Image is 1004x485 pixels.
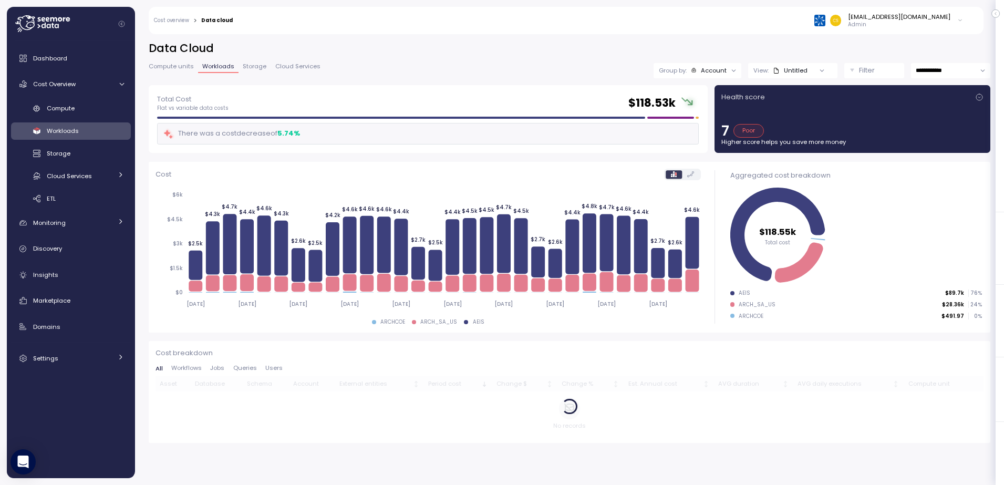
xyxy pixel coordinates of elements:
[739,290,750,297] div: AEIS
[547,239,562,245] tspan: $2.6k
[47,127,79,135] span: Workloads
[830,15,841,26] img: 30f31bb3582bac9e5ca6f973bf708204
[33,354,58,363] span: Settings
[205,211,220,218] tspan: $4.3k
[721,92,765,102] p: Health score
[341,207,357,213] tspan: $4.6k
[308,240,323,246] tspan: $2.5k
[969,290,981,297] p: 76 %
[11,48,131,69] a: Dashboard
[33,244,62,253] span: Discovery
[11,348,131,369] a: Settings
[701,66,727,75] div: Account
[33,271,58,279] span: Insights
[628,96,676,111] h2: $ 118.53k
[210,365,224,371] span: Jobs
[289,301,307,307] tspan: [DATE]
[494,301,513,307] tspan: [DATE]
[115,20,128,28] button: Collapse navigation
[33,219,66,227] span: Monitoring
[420,318,457,326] div: ARCH_SA_US
[546,301,564,307] tspan: [DATE]
[11,74,131,95] a: Cost Overview
[237,301,256,307] tspan: [DATE]
[239,209,255,216] tspan: $4.4k
[479,207,494,214] tspan: $4.5k
[243,64,266,69] span: Storage
[11,190,131,207] a: ETL
[11,122,131,140] a: Workloads
[443,301,461,307] tspan: [DATE]
[291,238,306,245] tspan: $2.6k
[359,205,375,212] tspan: $4.6k
[411,236,426,243] tspan: $2.7k
[859,65,875,76] p: Filter
[47,104,75,112] span: Compute
[759,226,796,238] tspan: $118.55k
[33,323,60,331] span: Domains
[428,240,442,246] tspan: $2.5k
[753,66,769,75] p: View:
[275,64,320,69] span: Cloud Services
[167,216,183,223] tspan: $4.5k
[969,301,981,308] p: 24 %
[848,13,950,21] div: [EMAIL_ADDRESS][DOMAIN_NAME]
[941,313,964,320] p: $491.97
[392,301,410,307] tspan: [DATE]
[582,203,597,210] tspan: $4.8k
[513,208,529,215] tspan: $4.5k
[814,15,825,26] img: 68790ce639d2d68da1992664.PNG
[844,63,904,78] button: Filter
[149,64,194,69] span: Compute units
[256,205,272,212] tspan: $4.6k
[171,365,202,371] span: Workflows
[739,301,775,308] div: ARCH_SA_US
[942,301,964,308] p: $28.36k
[473,318,484,326] div: AEIS
[187,301,205,307] tspan: [DATE]
[633,209,649,215] tspan: $4.4k
[531,236,545,243] tspan: $2.7k
[659,66,687,75] p: Group by:
[170,265,183,272] tspan: $1.5k
[650,238,665,244] tspan: $2.7k
[11,145,131,162] a: Storage
[684,207,700,213] tspan: $4.6k
[11,316,131,337] a: Domains
[11,290,131,311] a: Marketplace
[47,194,56,203] span: ETL
[188,240,203,247] tspan: $2.5k
[945,290,964,297] p: $89.7k
[173,241,183,247] tspan: $3k
[175,290,183,296] tspan: $0
[33,296,70,305] span: Marketplace
[157,94,229,105] p: Total Cost
[33,54,67,63] span: Dashboard
[393,209,409,215] tspan: $4.4k
[47,149,70,158] span: Storage
[598,204,614,211] tspan: $4.7k
[273,210,288,217] tspan: $4.3k
[47,172,92,180] span: Cloud Services
[376,207,392,213] tspan: $4.6k
[325,212,340,219] tspan: $4.2k
[11,212,131,233] a: Monitoring
[721,124,729,138] p: 7
[277,128,300,139] div: 5.74 %
[11,264,131,285] a: Insights
[848,21,950,28] p: Admin
[156,348,984,358] p: Cost breakdown
[496,204,512,211] tspan: $4.7k
[193,17,197,24] div: >
[462,208,478,214] tspan: $4.5k
[668,239,682,246] tspan: $2.6k
[11,449,36,474] div: Open Intercom Messenger
[765,239,790,246] tspan: Total cost
[969,313,981,320] p: 0 %
[149,41,990,56] h2: Data Cloud
[172,192,183,199] tspan: $6k
[201,18,233,23] div: Data cloud
[773,66,808,75] div: Untitled
[11,167,131,184] a: Cloud Services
